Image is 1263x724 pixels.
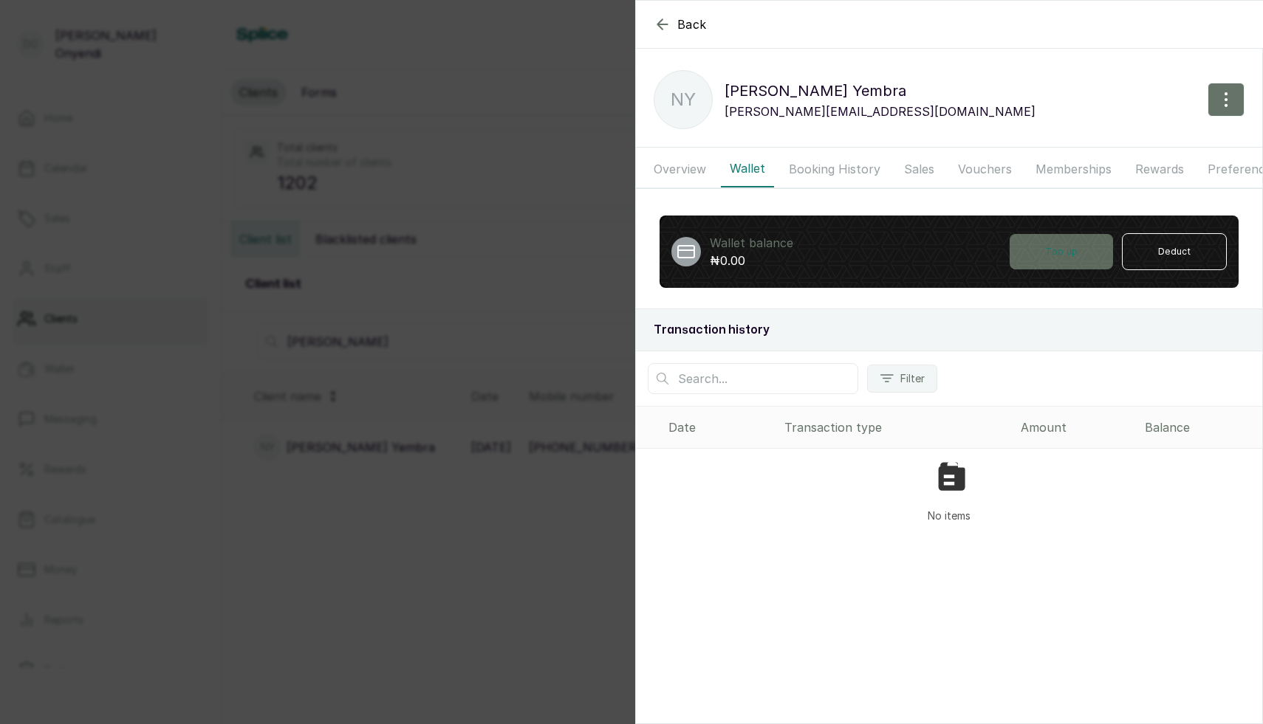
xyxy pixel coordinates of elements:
p: [PERSON_NAME][EMAIL_ADDRESS][DOMAIN_NAME] [725,103,1036,120]
h2: Transaction history [654,321,1245,339]
button: Deduct [1122,233,1227,270]
button: Sales [895,151,943,187]
button: Booking History [780,151,889,187]
button: Overview [645,151,715,187]
p: No items [928,508,971,523]
p: NY [671,86,696,113]
div: Date [668,418,773,436]
button: Back [654,15,707,33]
div: Transaction type [784,418,1009,436]
div: Balance [1145,418,1256,436]
button: Vouchers [949,151,1021,187]
button: Filter [867,365,937,393]
p: [PERSON_NAME] Yembra [725,79,1036,103]
button: Wallet [721,151,774,187]
button: Memberships [1027,151,1120,187]
div: Amount [1021,418,1134,436]
span: Back [677,15,707,33]
button: Rewards [1126,151,1193,187]
button: Top up [1010,234,1113,269]
p: Wallet balance [710,234,793,252]
input: Search... [648,363,858,394]
span: Filter [900,371,925,386]
p: ₦0.00 [710,252,793,269]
